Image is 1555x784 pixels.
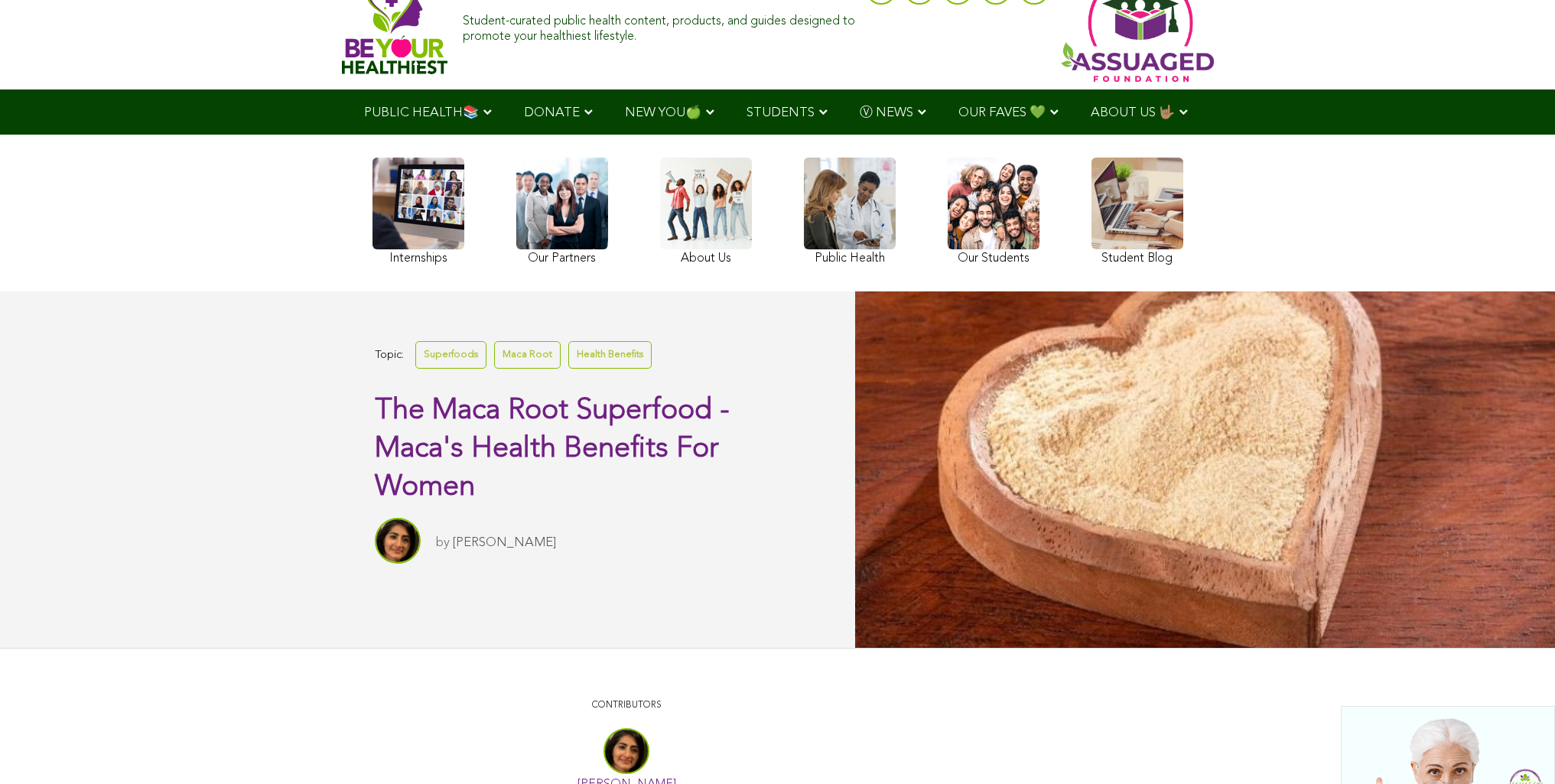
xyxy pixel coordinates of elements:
[1091,106,1175,119] span: ABOUT US 🤟🏽
[747,106,815,119] span: STUDENTS
[342,89,1214,135] div: Navigation Menu
[568,341,652,368] a: Health Benefits
[375,518,421,564] img: Sitara Darvish
[378,698,875,713] p: CONTRIBUTORS
[494,341,561,368] a: Maca Root
[625,106,701,119] span: NEW YOU🍏
[436,536,450,549] span: by
[1479,711,1555,784] iframe: Chat Widget
[463,7,857,44] div: Student-curated public health content, products, and guides designed to promote your healthiest l...
[415,341,486,368] a: Superfoods
[524,106,580,119] span: DONATE
[375,396,730,502] span: The Maca Root Superfood - Maca's Health Benefits For Women
[453,536,556,549] a: [PERSON_NAME]
[364,106,479,119] span: PUBLIC HEALTH📚
[958,106,1046,119] span: OUR FAVES 💚
[375,345,404,366] span: Topic:
[860,106,913,119] span: Ⓥ NEWS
